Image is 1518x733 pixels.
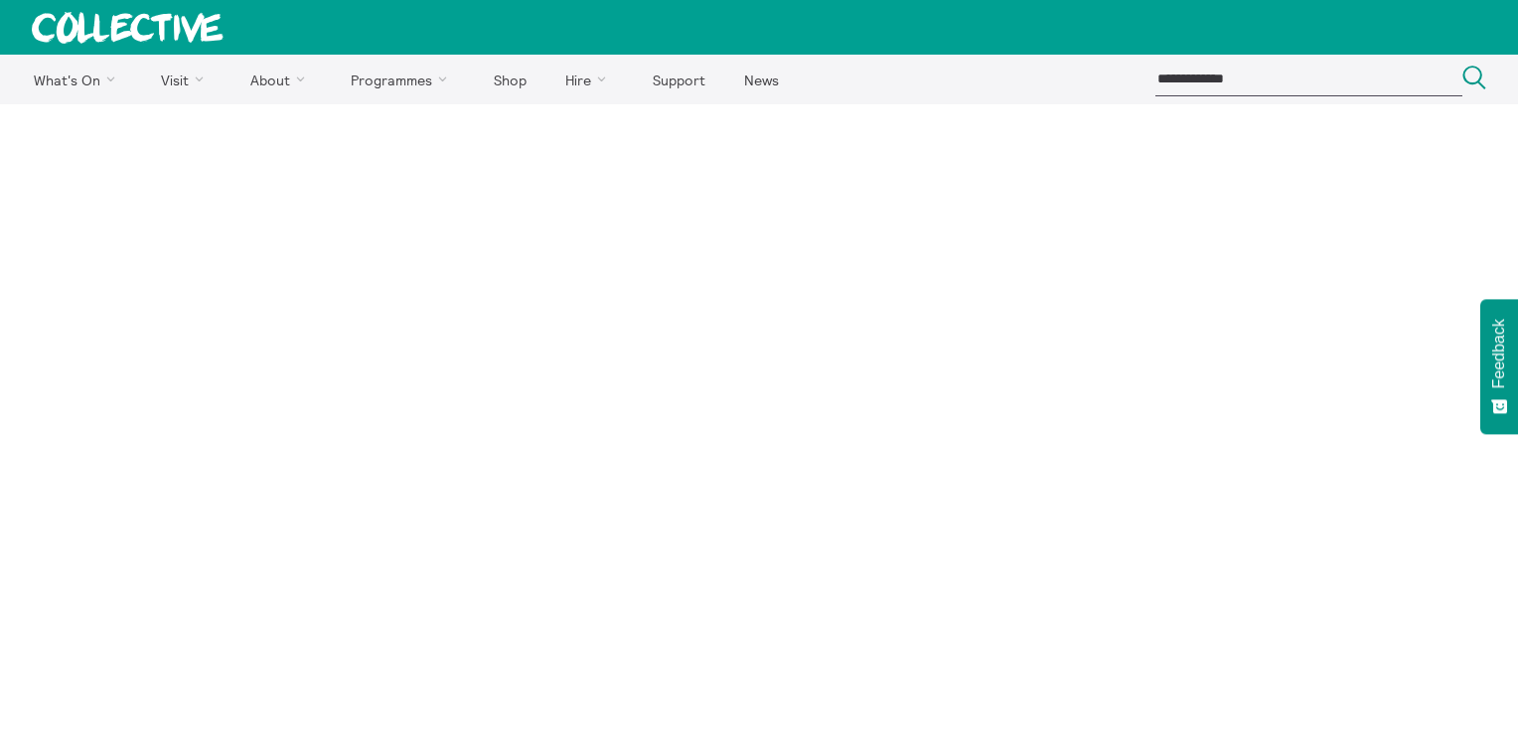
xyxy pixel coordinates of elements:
a: About [232,55,330,104]
a: Programmes [334,55,473,104]
a: Shop [476,55,543,104]
a: News [726,55,796,104]
span: Feedback [1490,319,1508,388]
a: Visit [144,55,229,104]
a: Hire [548,55,632,104]
button: Feedback - Show survey [1480,299,1518,434]
a: What's On [16,55,140,104]
a: Support [635,55,722,104]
